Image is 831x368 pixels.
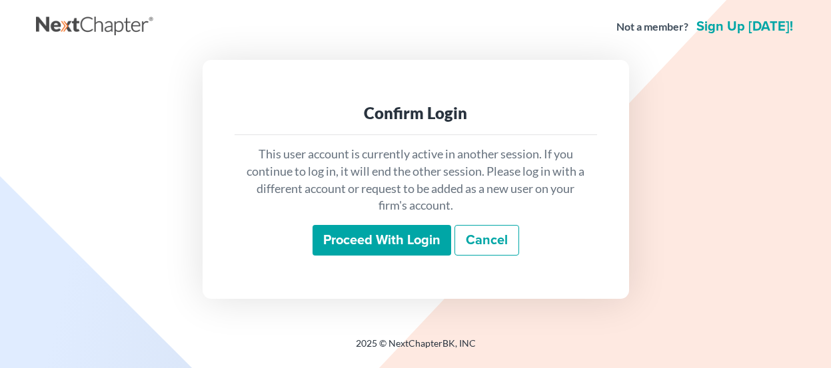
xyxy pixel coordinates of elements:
a: Sign up [DATE]! [694,20,796,33]
strong: Not a member? [616,19,688,35]
p: This user account is currently active in another session. If you continue to log in, it will end ... [245,146,586,214]
div: 2025 © NextChapterBK, INC [36,337,796,361]
input: Proceed with login [313,225,451,256]
a: Cancel [454,225,519,256]
div: Confirm Login [245,102,586,124]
